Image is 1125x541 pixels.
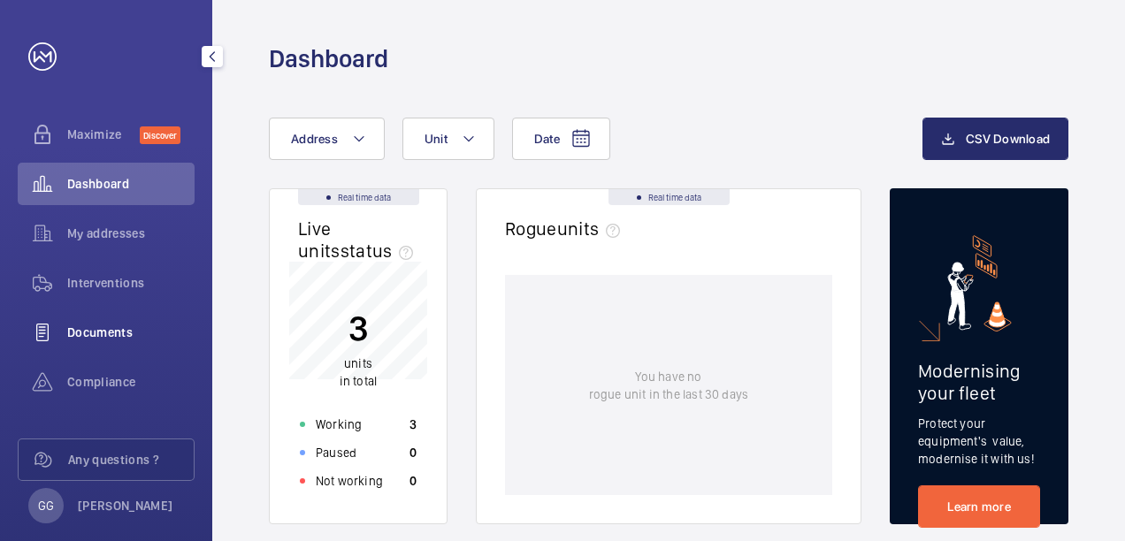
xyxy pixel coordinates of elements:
a: Learn more [918,485,1040,528]
p: 3 [409,415,417,433]
span: Discover [140,126,180,144]
span: status [341,240,421,262]
h2: Modernising your fleet [918,360,1040,404]
p: Paused [316,444,356,461]
span: Unit [425,132,448,146]
p: Not working [316,472,383,490]
span: Interventions [67,274,195,292]
p: 0 [409,472,417,490]
span: units [344,356,372,370]
p: 0 [409,444,417,461]
p: 3 [340,306,377,350]
span: Dashboard [67,175,195,193]
p: Protect your equipment's value, modernise it with us! [918,415,1040,468]
span: Date [534,132,560,146]
span: Compliance [67,373,195,391]
span: Maximize [67,126,140,143]
p: You have no rogue unit in the last 30 days [589,368,748,403]
h2: Live units [298,217,420,262]
div: Real time data [298,189,419,205]
div: Real time data [608,189,730,205]
h1: Dashboard [269,42,388,75]
button: CSV Download [922,118,1068,160]
button: Address [269,118,385,160]
p: in total [340,354,377,390]
p: Working [316,415,362,433]
button: Date [512,118,610,160]
p: [PERSON_NAME] [78,497,173,514]
span: CSV Download [966,132,1050,146]
h2: Rogue [505,217,627,240]
span: Any questions ? [68,451,194,469]
p: GG [38,497,54,514]
span: units [557,217,628,240]
span: Documents [67,324,195,341]
span: My addresses [67,225,195,242]
button: Unit [402,118,494,160]
span: Address [291,132,338,146]
img: marketing-card.svg [947,235,1012,331]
